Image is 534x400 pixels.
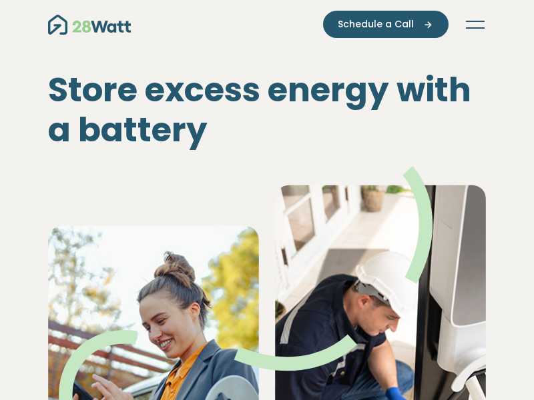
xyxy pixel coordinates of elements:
[48,70,486,150] h1: Store excess energy with a battery
[48,15,131,35] img: 28Watt
[323,11,449,38] button: Schedule a Call
[338,17,414,31] span: Schedule a Call
[48,11,486,38] nav: Main navigation
[465,18,486,31] button: Toggle navigation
